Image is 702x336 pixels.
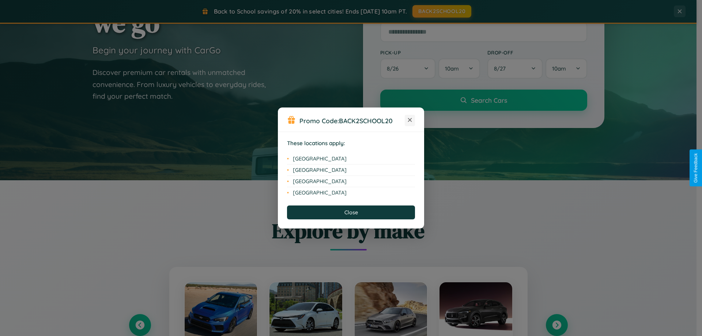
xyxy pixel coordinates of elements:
[287,187,415,198] li: [GEOGRAPHIC_DATA]
[287,140,345,147] strong: These locations apply:
[693,153,698,183] div: Give Feedback
[299,117,405,125] h3: Promo Code:
[287,205,415,219] button: Close
[287,165,415,176] li: [GEOGRAPHIC_DATA]
[339,117,393,125] b: BACK2SCHOOL20
[287,153,415,165] li: [GEOGRAPHIC_DATA]
[287,176,415,187] li: [GEOGRAPHIC_DATA]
